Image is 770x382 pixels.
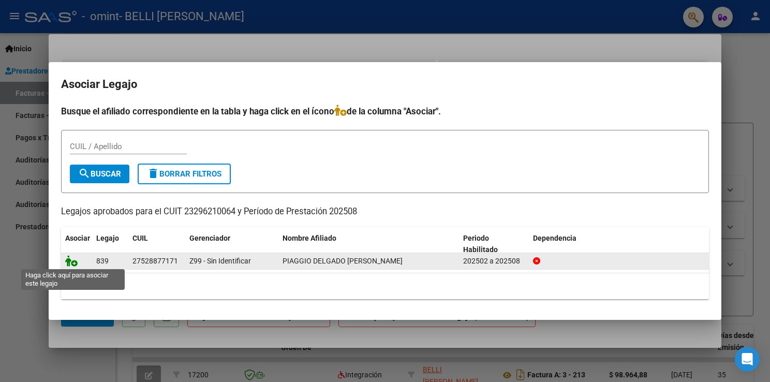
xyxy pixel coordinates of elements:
div: 27528877171 [132,255,178,267]
span: Legajo [96,234,119,242]
span: Z99 - Sin Identificar [189,257,251,265]
span: Gerenciador [189,234,230,242]
div: 202502 a 202508 [463,255,525,267]
datatable-header-cell: CUIL [128,227,185,261]
datatable-header-cell: Periodo Habilitado [459,227,529,261]
datatable-header-cell: Legajo [92,227,128,261]
span: PIAGGIO DELGADO BIANCA MARIA [283,257,403,265]
div: 1 registros [61,273,709,299]
h2: Asociar Legajo [61,75,709,94]
div: Open Intercom Messenger [735,347,760,372]
mat-icon: search [78,167,91,180]
button: Borrar Filtros [138,164,231,184]
datatable-header-cell: Asociar [61,227,92,261]
span: CUIL [132,234,148,242]
span: Periodo Habilitado [463,234,498,254]
datatable-header-cell: Nombre Afiliado [278,227,459,261]
datatable-header-cell: Dependencia [529,227,709,261]
h4: Busque el afiliado correspondiente en la tabla y haga click en el ícono de la columna "Asociar". [61,105,709,118]
button: Buscar [70,165,129,183]
mat-icon: delete [147,167,159,180]
datatable-header-cell: Gerenciador [185,227,278,261]
span: Asociar [65,234,90,242]
p: Legajos aprobados para el CUIT 23296210064 y Período de Prestación 202508 [61,205,709,218]
span: 839 [96,257,109,265]
span: Borrar Filtros [147,169,221,179]
span: Dependencia [533,234,576,242]
span: Nombre Afiliado [283,234,336,242]
span: Buscar [78,169,121,179]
